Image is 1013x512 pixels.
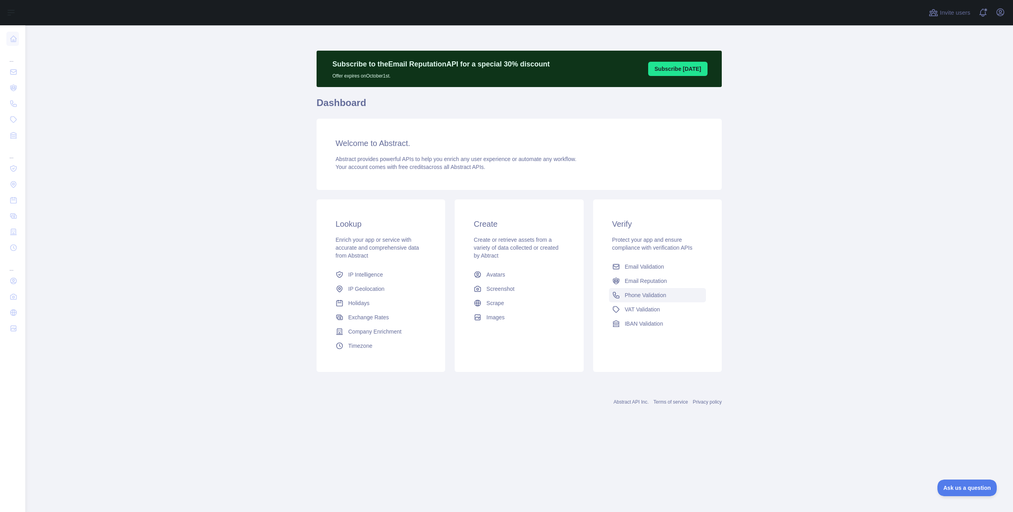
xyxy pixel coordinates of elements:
[625,263,664,271] span: Email Validation
[348,285,385,293] span: IP Geolocation
[336,164,485,170] span: Your account comes with across all Abstract APIs.
[348,342,372,350] span: Timezone
[486,271,505,279] span: Avatars
[693,399,722,405] a: Privacy policy
[927,6,972,19] button: Invite users
[470,310,567,324] a: Images
[336,218,426,229] h3: Lookup
[609,288,706,302] a: Phone Validation
[332,324,429,339] a: Company Enrichment
[614,399,649,405] a: Abstract API Inc.
[486,313,505,321] span: Images
[348,271,383,279] span: IP Intelligence
[609,260,706,274] a: Email Validation
[625,291,666,299] span: Phone Validation
[486,299,504,307] span: Scrape
[470,282,567,296] a: Screenshot
[6,47,19,63] div: ...
[332,310,429,324] a: Exchange Rates
[336,138,703,149] h3: Welcome to Abstract.
[348,313,389,321] span: Exchange Rates
[625,277,667,285] span: Email Reputation
[612,237,692,251] span: Protect your app and ensure compliance with verification APIs
[653,399,688,405] a: Terms of service
[474,218,564,229] h3: Create
[940,8,970,17] span: Invite users
[336,156,577,162] span: Abstract provides powerful APIs to help you enrich any user experience or automate any workflow.
[474,237,558,259] span: Create or retrieve assets from a variety of data collected or created by Abtract
[625,320,663,328] span: IBAN Validation
[486,285,514,293] span: Screenshot
[470,267,567,282] a: Avatars
[332,70,550,79] p: Offer expires on October 1st.
[937,480,997,496] iframe: Toggle Customer Support
[609,302,706,317] a: VAT Validation
[470,296,567,310] a: Scrape
[609,317,706,331] a: IBAN Validation
[332,59,550,70] p: Subscribe to the Email Reputation API for a special 30 % discount
[332,296,429,310] a: Holidays
[332,267,429,282] a: IP Intelligence
[398,164,426,170] span: free credits
[648,62,708,76] button: Subscribe [DATE]
[317,97,722,116] h1: Dashboard
[612,218,703,229] h3: Verify
[6,256,19,272] div: ...
[609,274,706,288] a: Email Reputation
[332,339,429,353] a: Timezone
[332,282,429,296] a: IP Geolocation
[348,299,370,307] span: Holidays
[6,144,19,160] div: ...
[336,237,419,259] span: Enrich your app or service with accurate and comprehensive data from Abstract
[625,305,660,313] span: VAT Validation
[348,328,402,336] span: Company Enrichment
